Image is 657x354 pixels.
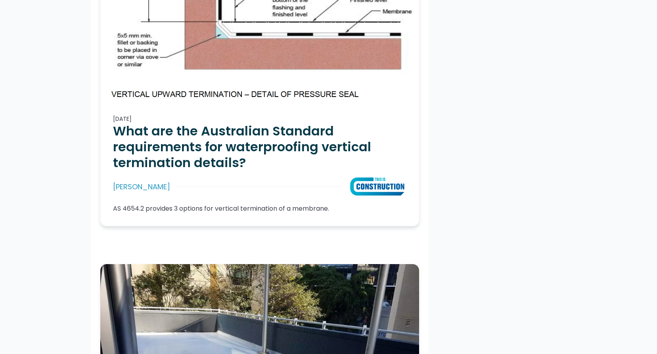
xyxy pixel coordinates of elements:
p: AS 4654.2 provides 3 options for vertical termination of a membrane. [113,204,406,213]
h2: What are the Australian Standard requirements for waterproofing vertical termination details? [113,123,406,171]
div: [DATE] [113,115,406,123]
div: [PERSON_NAME] [113,181,170,193]
img: What are the Australian Standard requirements for waterproofing vertical termination details? [348,175,406,198]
